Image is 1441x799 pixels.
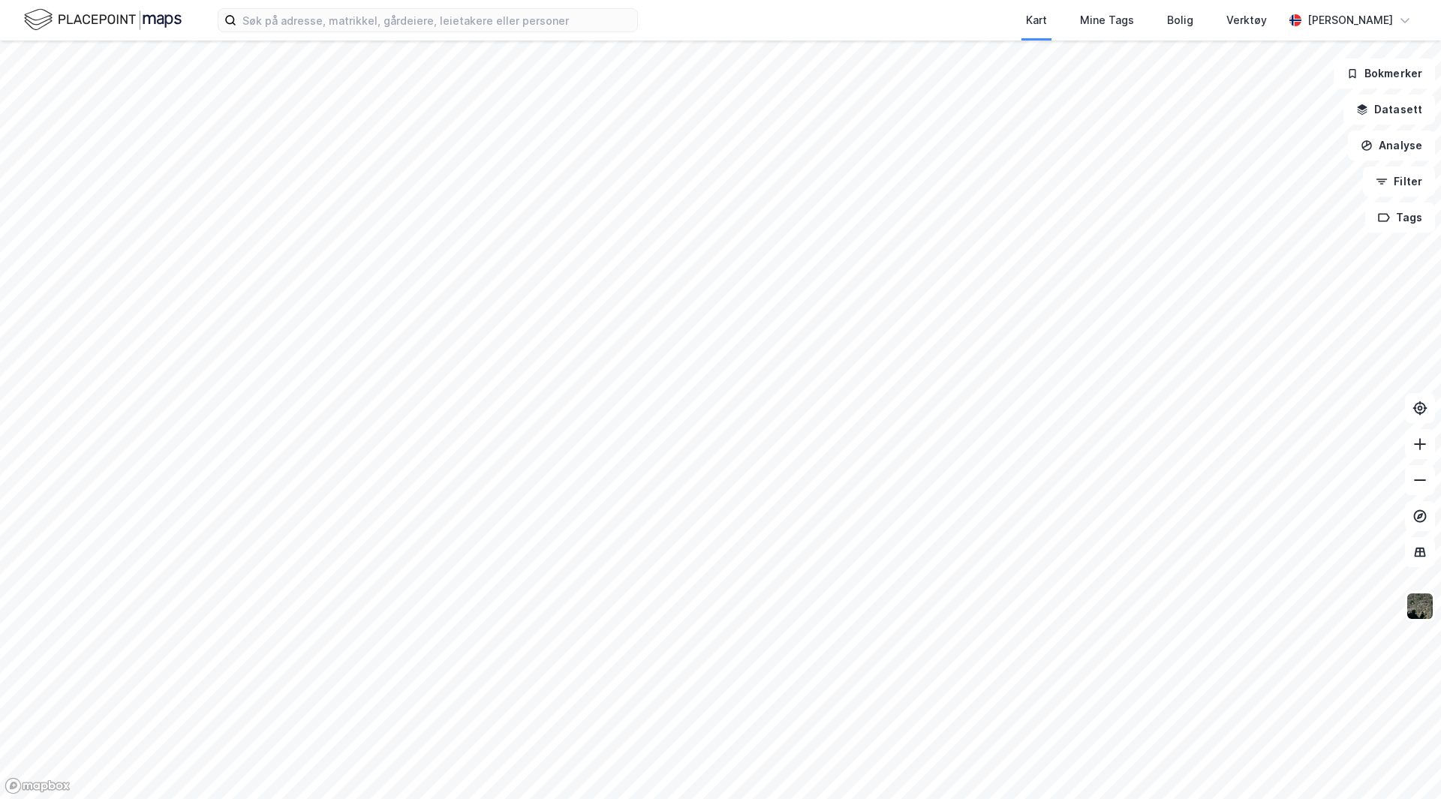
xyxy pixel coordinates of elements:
div: Kontrollprogram for chat [1366,727,1441,799]
iframe: Chat Widget [1366,727,1441,799]
img: 9k= [1406,592,1434,620]
button: Bokmerker [1334,59,1435,89]
button: Tags [1365,203,1435,233]
button: Analyse [1348,131,1435,161]
img: logo.f888ab2527a4732fd821a326f86c7f29.svg [24,7,182,33]
div: [PERSON_NAME] [1307,11,1393,29]
div: Kart [1026,11,1047,29]
button: Datasett [1343,95,1435,125]
div: Bolig [1167,11,1193,29]
div: Mine Tags [1080,11,1134,29]
button: Filter [1363,167,1435,197]
div: Verktøy [1226,11,1267,29]
input: Søk på adresse, matrikkel, gårdeiere, leietakere eller personer [236,9,637,32]
a: Mapbox homepage [5,777,71,794]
